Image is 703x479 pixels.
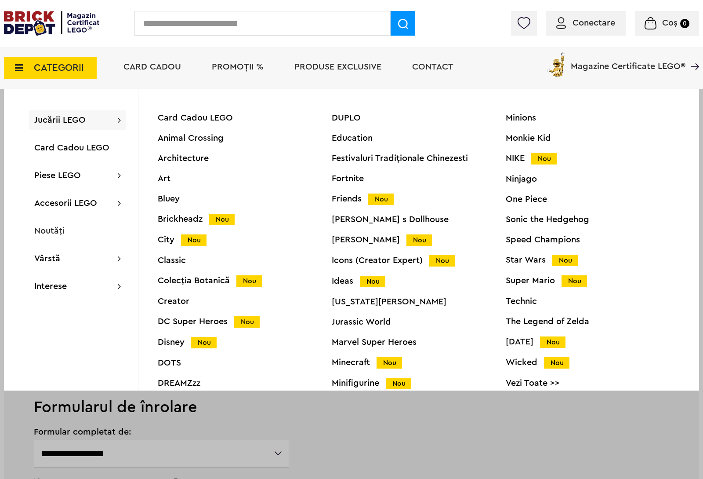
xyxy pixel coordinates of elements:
small: 0 [680,19,689,28]
a: Card Cadou [123,62,181,71]
a: Produse exclusive [294,62,381,71]
span: Coș [662,18,678,27]
a: Contact [412,62,453,71]
span: CATEGORII [34,63,84,73]
a: Conectare [556,18,615,27]
a: PROMOȚII % [212,62,264,71]
span: Conectare [573,18,615,27]
span: Magazine Certificate LEGO® [571,51,685,71]
a: Magazine Certificate LEGO® [685,51,699,59]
